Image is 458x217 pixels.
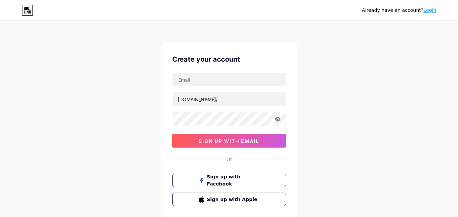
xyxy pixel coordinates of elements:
input: Email [173,73,286,86]
span: Sign up with Apple [207,196,259,203]
input: username [173,92,286,106]
a: Login [423,7,436,13]
button: sign up with email [172,134,286,148]
button: Sign up with Apple [172,193,286,206]
button: Sign up with Facebook [172,174,286,187]
div: Already have an account? [362,7,436,14]
span: sign up with email [199,138,259,144]
div: [DOMAIN_NAME]/ [178,96,218,103]
div: Create your account [172,54,286,64]
div: Or [226,156,232,163]
span: Sign up with Facebook [207,173,259,188]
